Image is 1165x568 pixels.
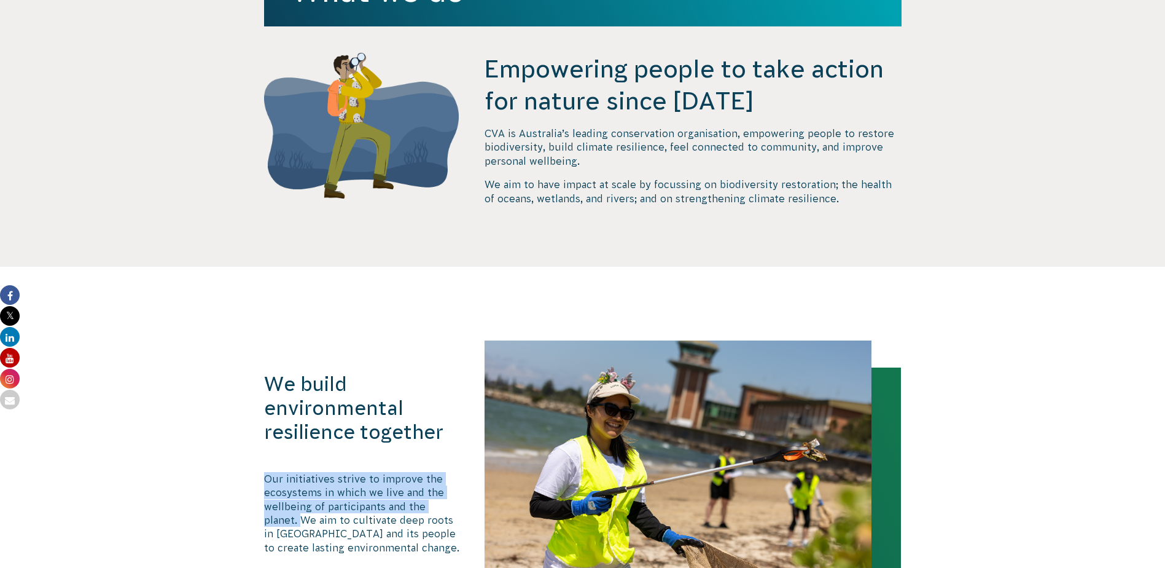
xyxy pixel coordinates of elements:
h3: We build environmental resilience together [264,373,459,444]
h4: Empowering people to take action for nature since [DATE] [485,53,901,117]
p: CVA is Australia’s leading conservation organisation, empowering people to restore biodiversity, ... [485,127,901,168]
p: Our initiatives strive to improve the ecosystems in which we live and the wellbeing of participan... [264,472,459,554]
p: We aim to have impact at scale by focussing on biodiversity restoration; the health of oceans, we... [485,178,901,205]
